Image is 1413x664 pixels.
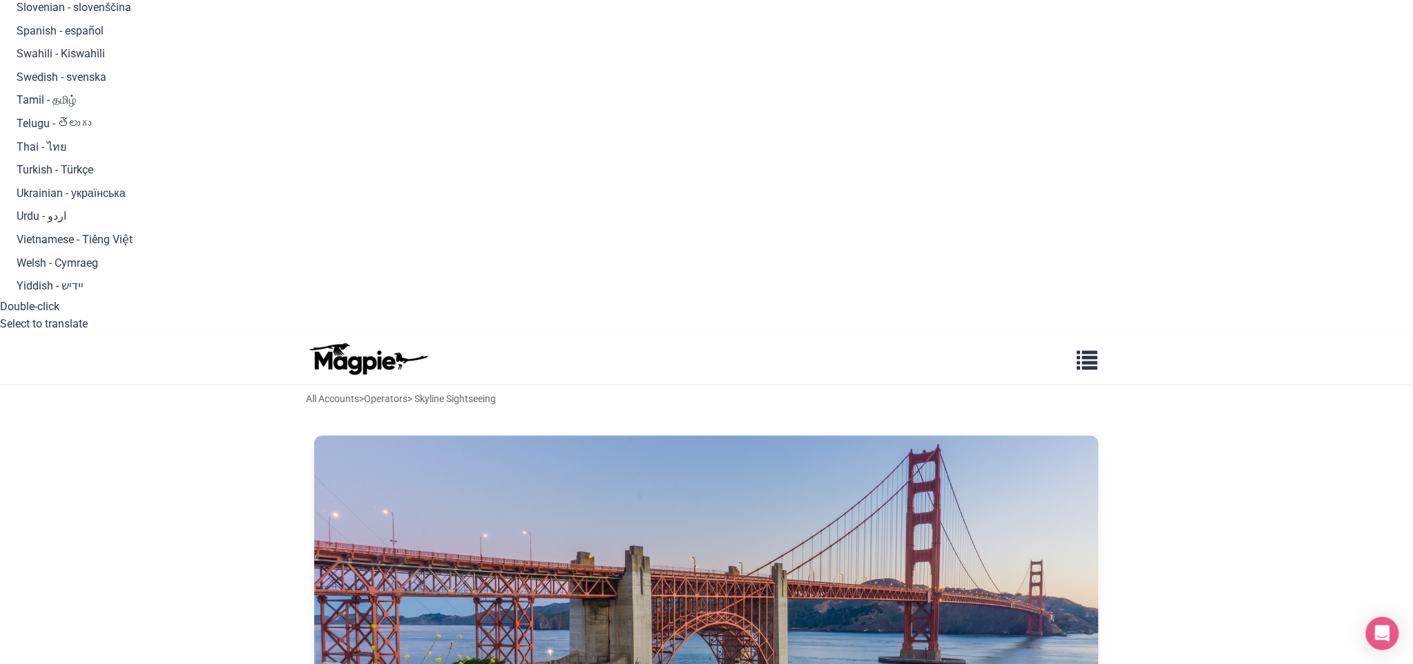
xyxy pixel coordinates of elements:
img: logo-ab69f6fb50320c5b225c76a69d11143b.png [306,342,430,375]
a: All Accounts [306,393,359,404]
div: > > Skyline Sightseeing [306,391,496,406]
div: Open Intercom Messenger [1366,617,1399,650]
a: Operators [364,393,407,404]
